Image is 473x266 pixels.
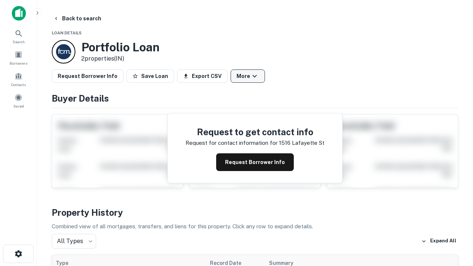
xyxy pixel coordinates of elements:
button: Back to search [50,12,104,25]
h4: Buyer Details [52,92,458,105]
a: Contacts [2,69,35,89]
iframe: Chat Widget [436,207,473,242]
a: Borrowers [2,48,35,68]
p: 2 properties (IN) [81,54,160,63]
img: capitalize-icon.png [12,6,26,21]
button: More [231,69,265,83]
a: Search [2,26,35,46]
button: Expand All [419,236,458,247]
p: Request for contact information for [186,139,278,147]
button: Save Loan [126,69,174,83]
span: Loan Details [52,31,82,35]
button: Request Borrower Info [52,69,123,83]
p: 1516 lafayette st [279,139,324,147]
p: Combined view of all mortgages, transfers, and liens for this property. Click any row to expand d... [52,222,458,231]
span: Borrowers [10,60,27,66]
button: Request Borrower Info [216,153,294,171]
span: Contacts [11,82,26,88]
div: All Types [52,234,96,249]
h3: Portfolio Loan [81,40,160,54]
h4: Property History [52,206,458,219]
button: Export CSV [177,69,228,83]
h4: Request to get contact info [186,125,324,139]
a: Saved [2,91,35,110]
span: Search [13,39,25,45]
span: Saved [13,103,24,109]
